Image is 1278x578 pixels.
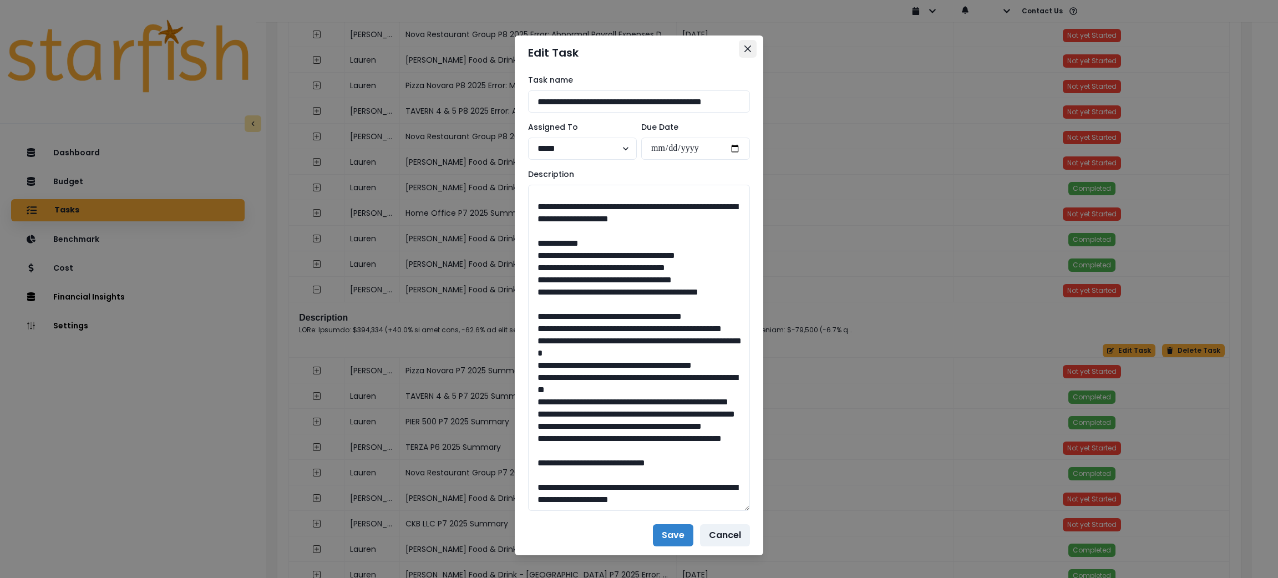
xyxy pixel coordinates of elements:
button: Save [653,524,693,546]
header: Edit Task [515,36,763,70]
button: Cancel [700,524,750,546]
label: Description [528,169,743,180]
label: Assigned To [528,121,630,133]
label: Due Date [641,121,743,133]
label: Task name [528,74,743,86]
button: Close [739,40,757,58]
